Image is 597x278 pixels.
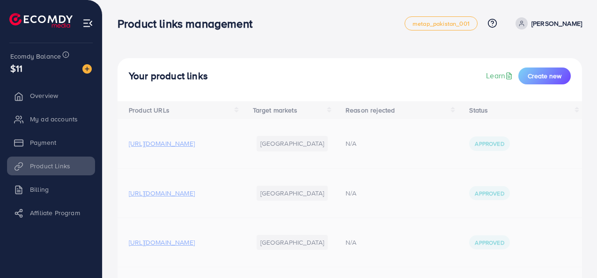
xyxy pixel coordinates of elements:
[118,17,260,30] h3: Product links management
[82,18,93,29] img: menu
[405,16,478,30] a: metap_pakistan_001
[9,13,73,28] img: logo
[413,21,470,27] span: metap_pakistan_001
[512,17,582,30] a: [PERSON_NAME]
[486,70,515,81] a: Learn
[518,68,571,84] button: Create new
[10,61,22,75] span: $11
[10,52,61,61] span: Ecomdy Balance
[129,70,208,82] h4: Your product links
[528,71,561,81] span: Create new
[82,64,92,74] img: image
[531,18,582,29] p: [PERSON_NAME]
